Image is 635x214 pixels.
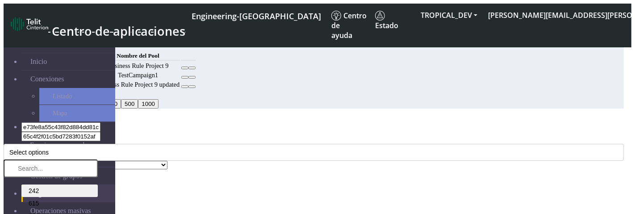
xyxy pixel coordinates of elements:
[375,11,398,30] span: Estado
[4,159,98,177] input: Search...
[21,197,98,210] li: 615
[121,99,138,109] button: 500
[21,53,115,70] a: Inicio
[191,7,321,24] a: Tu instancia actual de la plataforma
[59,99,512,109] div: 20
[96,71,180,80] td: TestCampaign1
[117,52,159,59] span: Nombre del Pool
[96,80,180,89] td: Business Rule Project 9 updated
[11,17,48,31] img: logo-telit-cinterion-gw-new.png
[138,99,159,109] button: 1000
[375,11,385,21] img: status.svg
[30,75,64,83] span: Conexiones
[192,11,321,21] span: Engineering-[GEOGRAPHIC_DATA]
[4,144,624,161] button: Select options
[331,11,367,40] span: Centro de ayuda
[53,92,72,100] span: Listado
[21,185,98,197] li: 242
[415,7,483,23] button: TROPICAL_DEV
[52,23,185,39] span: Centro de aplicaciones
[331,11,341,21] img: knowledge.svg
[9,149,49,156] span: Select options
[4,118,624,126] h4: Add Rule
[96,62,180,70] td: Business Rule Project 9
